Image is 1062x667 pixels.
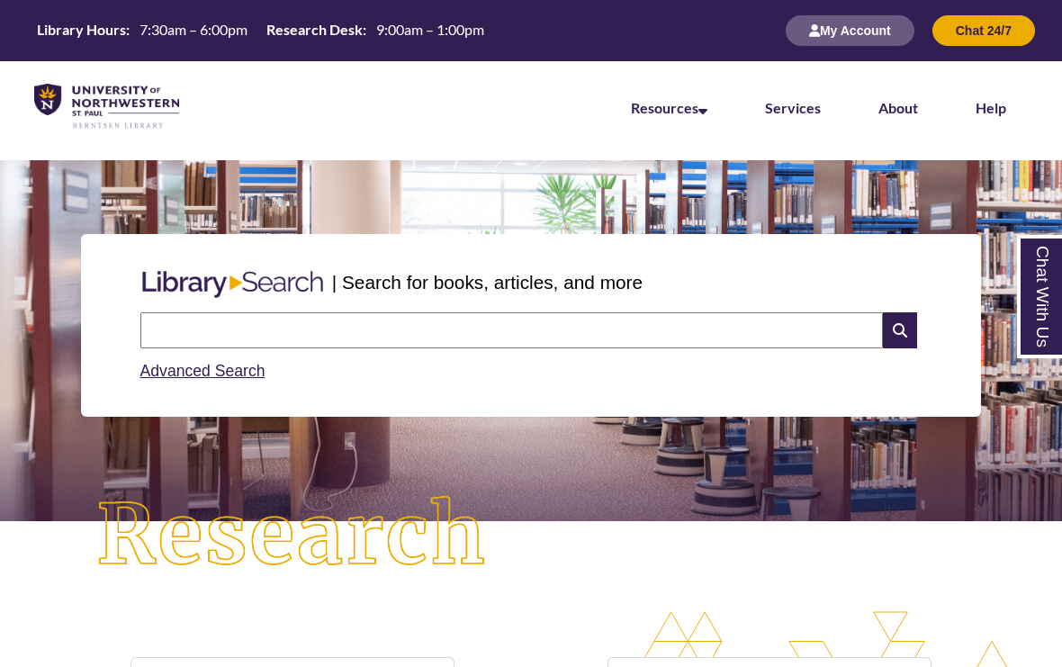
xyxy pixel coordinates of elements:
a: My Account [786,23,914,38]
img: Research [53,453,531,619]
a: Chat 24/7 [932,23,1035,38]
span: 7:30am – 6:00pm [139,21,247,38]
a: Advanced Search [140,362,265,380]
a: Resources [631,99,707,116]
i: Search [883,312,917,348]
th: Library Hours: [30,20,132,40]
a: Hours Today [30,20,491,41]
img: Libary Search [133,264,332,305]
p: | Search for books, articles, and more [332,268,643,296]
button: My Account [786,15,914,46]
a: About [878,99,918,116]
th: Research Desk: [259,20,369,40]
a: Help [976,99,1006,116]
a: Services [765,99,821,116]
button: Chat 24/7 [932,15,1035,46]
span: 9:00am – 1:00pm [376,21,484,38]
img: UNWSP Library Logo [34,84,179,130]
table: Hours Today [30,20,491,40]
